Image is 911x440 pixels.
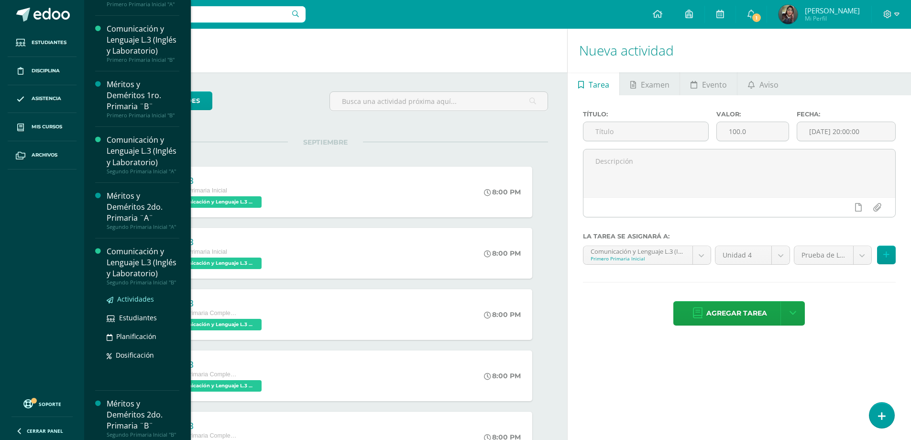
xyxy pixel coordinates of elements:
span: Comunicación y Lenguaje L.3 (Inglés y Laboratorio) 'B' [166,380,262,392]
div: Primero Primaria Inicial "B" [107,112,179,119]
div: Primero Primaria Inicial [591,255,685,262]
span: Comunicación y Lenguaje L.3 (Inglés y Laboratorio) 'B' [166,258,262,269]
span: Examen [641,73,670,96]
div: Segundo Primaria Inicial "B" [107,279,179,286]
label: Título: [583,111,709,118]
div: 8:00 PM [484,188,521,196]
div: Comunicación y Lenguaje L.3 (Inglés y Laboratorio) [107,23,179,56]
label: La tarea se asignará a: [583,233,896,240]
span: Aviso [759,73,779,96]
div: GUÍA 3 [166,421,264,431]
span: Agregar tarea [706,302,767,325]
a: Estudiantes [107,312,179,323]
span: Cuarto Primaria Complementaria [166,371,238,378]
div: Méritos y Deméritos 2do. Primaria ¨B¨ [107,398,179,431]
span: Comunicación y Lenguaje L.3 (Inglés y Laboratorio) 'A' [166,196,262,208]
span: [PERSON_NAME] [805,6,860,15]
a: Evento [680,72,737,95]
div: Comunicación y Lenguaje L.3 (Inglés y Laboratorio) 'A' [591,246,685,255]
div: Segundo Primaria Inicial "A" [107,224,179,230]
a: Soporte [11,397,73,410]
a: Disciplina [8,57,77,85]
a: Aviso [737,72,789,95]
div: Segundo Primaria Inicial "B" [107,431,179,438]
a: Archivos [8,141,77,169]
a: Comunicación y Lenguaje L.3 (Inglés y Laboratorio)Primero Primaria Inicial "B" [107,23,179,63]
span: Evento [702,73,727,96]
span: Cuarto Primaria Complementaria [166,432,238,439]
a: Comunicación y Lenguaje L.3 (Inglés y Laboratorio)Segundo Primaria Inicial "A" [107,135,179,174]
span: Mi Perfil [805,14,860,23]
div: 8:00 PM [484,310,521,319]
div: 8:00 PM [484,249,521,258]
a: Tarea [568,72,619,95]
a: Méritos y Deméritos 1ro. Primaria ¨B¨Primero Primaria Inicial "B" [107,79,179,119]
span: Prueba de Logro (40.0%) [801,246,846,264]
span: Disciplina [32,67,60,75]
a: Examen [620,72,680,95]
a: Estudiantes [8,29,77,57]
img: f0e68a23fbcd897634a5ac152168984d.png [779,5,798,24]
div: GUIA 3 [166,176,264,186]
input: Busca un usuario... [90,6,306,23]
span: Tercero Primaria Inicial [166,187,227,194]
a: Asistencia [8,85,77,113]
span: Archivos [32,151,57,159]
span: Estudiantes [119,313,157,322]
div: 8:00 PM [484,372,521,380]
div: Comunicación y Lenguaje L.3 (Inglés y Laboratorio) [107,246,179,279]
div: Segundo Primaria Inicial "A" [107,168,179,175]
span: 1 [751,12,762,23]
a: Unidad 4 [715,246,790,264]
span: Soporte [39,401,61,407]
div: Comunicación y Lenguaje L.3 (Inglés y Laboratorio) [107,135,179,168]
div: GUÍA 3 [166,360,264,370]
a: Méritos y Deméritos 2do. Primaria ¨A¨Segundo Primaria Inicial "A" [107,191,179,230]
span: Dosificación [116,350,154,360]
input: Título [583,122,708,141]
div: Primero Primaria Inicial "A" [107,1,179,8]
input: Busca una actividad próxima aquí... [330,92,548,111]
span: SEPTIEMBRE [288,138,363,147]
span: Tarea [589,73,609,96]
label: Valor: [716,111,789,118]
a: Dosificación [107,350,179,361]
span: Comunicación y Lenguaje L.3 (Inglés y Laboratorio) 'A' [166,319,262,330]
div: Primero Primaria Inicial "B" [107,56,179,63]
span: Unidad 4 [723,246,765,264]
span: Planificación [116,332,156,341]
a: Planificación [107,331,179,342]
div: Méritos y Deméritos 2do. Primaria ¨A¨ [107,191,179,224]
h1: Nueva actividad [579,29,900,72]
span: Mis cursos [32,123,62,131]
span: Cuarto Primaria Complementaria [166,310,238,316]
a: Prueba de Logro (40.0%) [794,246,871,264]
span: Estudiantes [32,39,66,46]
span: Asistencia [32,95,61,102]
div: Méritos y Deméritos 1ro. Primaria ¨B¨ [107,79,179,112]
a: Comunicación y Lenguaje L.3 (Inglés y Laboratorio) 'A'Primero Primaria Inicial [583,246,711,264]
span: Tercero Primaria Inicial [166,248,227,255]
a: Méritos y Deméritos 2do. Primaria ¨B¨Segundo Primaria Inicial "B" [107,398,179,438]
a: Comunicación y Lenguaje L.3 (Inglés y Laboratorio)Segundo Primaria Inicial "B" [107,246,179,286]
h1: Actividades [96,29,556,72]
span: Cerrar panel [27,428,63,434]
label: Fecha: [797,111,896,118]
a: Mis cursos [8,113,77,141]
div: GUÍA 3 [166,299,264,309]
a: Actividades [107,293,179,305]
div: GUIA 3 [166,237,264,248]
span: Actividades [117,294,154,304]
input: Fecha de entrega [797,122,895,141]
input: Puntos máximos [717,122,789,141]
